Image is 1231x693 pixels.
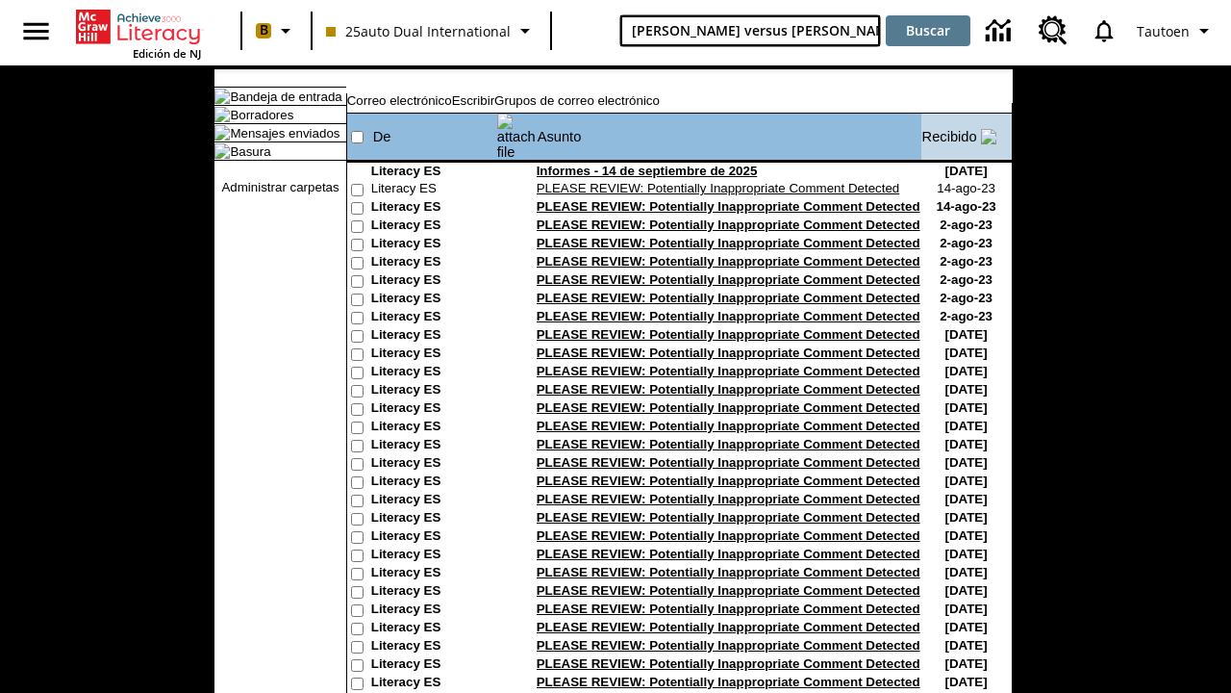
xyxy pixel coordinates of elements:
[945,164,988,178] nobr: [DATE]
[981,129,996,144] img: arrow_down.gif
[1137,21,1190,41] span: Tautoen
[537,236,920,250] a: PLEASE REVIEW: Potentially Inappropriate Comment Detected
[371,309,496,327] td: Literacy ES
[371,638,496,656] td: Literacy ES
[1079,6,1129,56] a: Notificaciones
[371,437,496,455] td: Literacy ES
[537,382,920,397] a: PLEASE REVIEW: Potentially Inappropriate Comment Detected
[537,656,920,671] a: PLEASE REVIEW: Potentially Inappropriate Comment Detected
[940,272,992,287] nobr: 2-ago-23
[371,382,496,400] td: Literacy ES
[940,291,992,305] nobr: 2-ago-23
[214,107,230,122] img: folder_icon.gif
[537,346,920,360] a: PLEASE REVIEW: Potentially Inappropriate Comment Detected
[230,108,293,122] a: Borradores
[945,327,988,342] nobr: [DATE]
[537,400,920,415] a: PLEASE REVIEW: Potentially Inappropriate Comment Detected
[945,638,988,653] nobr: [DATE]
[1129,13,1223,48] button: Perfil/Configuración
[537,620,920,634] a: PLEASE REVIEW: Potentially Inappropriate Comment Detected
[945,364,988,378] nobr: [DATE]
[371,620,496,638] td: Literacy ES
[371,291,496,309] td: Literacy ES
[945,492,988,506] nobr: [DATE]
[347,93,452,108] a: Correo electrónico
[1027,5,1079,57] a: Centro de recursos, Se abrirá en una pestaña nueva.
[936,199,995,214] nobr: 14-ago-23
[945,547,988,561] nobr: [DATE]
[945,474,988,488] nobr: [DATE]
[371,528,496,547] td: Literacy ES
[945,382,988,397] nobr: [DATE]
[945,565,988,579] nobr: [DATE]
[371,218,496,236] td: Literacy ES
[260,18,268,42] span: B
[537,309,920,323] a: PLEASE REVIEW: Potentially Inappropriate Comment Detected
[8,3,64,60] button: Abrir el menú lateral
[230,90,341,104] a: Bandeja de entrada
[537,272,920,287] a: PLEASE REVIEW: Potentially Inappropriate Comment Detected
[537,510,920,525] a: PLEASE REVIEW: Potentially Inappropriate Comment Detected
[371,602,496,620] td: Literacy ES
[945,419,988,433] nobr: [DATE]
[537,291,920,305] a: PLEASE REVIEW: Potentially Inappropriate Comment Detected
[76,6,201,61] div: Portada
[940,309,992,323] nobr: 2-ago-23
[537,492,920,506] a: PLEASE REVIEW: Potentially Inappropriate Comment Detected
[945,620,988,634] nobr: [DATE]
[371,181,496,199] td: Literacy ES
[537,675,920,689] a: PLEASE REVIEW: Potentially Inappropriate Comment Detected
[371,474,496,492] td: Literacy ES
[945,528,988,543] nobr: [DATE]
[537,565,920,579] a: PLEASE REVIEW: Potentially Inappropriate Comment Detected
[945,675,988,689] nobr: [DATE]
[945,510,988,525] nobr: [DATE]
[537,419,920,433] a: PLEASE REVIEW: Potentially Inappropriate Comment Detected
[494,93,660,108] a: Grupos de correo electrónico
[537,181,900,195] a: PLEASE REVIEW: Potentially Inappropriate Comment Detected
[886,15,970,46] button: Buscar
[537,602,920,616] a: PLEASE REVIEW: Potentially Inappropriate Comment Detected
[537,455,920,470] a: PLEASE REVIEW: Potentially Inappropriate Comment Detected
[945,400,988,415] nobr: [DATE]
[537,474,920,488] a: PLEASE REVIEW: Potentially Inappropriate Comment Detected
[620,15,881,46] input: Buscar campo
[371,272,496,291] td: Literacy ES
[537,638,920,653] a: PLEASE REVIEW: Potentially Inappropriate Comment Detected
[371,547,496,565] td: Literacy ES
[371,419,496,437] td: Literacy ES
[371,327,496,346] td: Literacy ES
[537,528,920,543] a: PLEASE REVIEW: Potentially Inappropriate Comment Detected
[371,455,496,474] td: Literacy ES
[371,254,496,272] td: Literacy ES
[945,455,988,470] nobr: [DATE]
[974,5,1027,58] a: Centro de información
[945,437,988,451] nobr: [DATE]
[371,510,496,528] td: Literacy ES
[371,346,496,364] td: Literacy ES
[537,547,920,561] a: PLEASE REVIEW: Potentially Inappropriate Comment Detected
[922,129,977,144] a: Recibido
[537,164,758,178] a: Informes - 14 de septiembre de 2025
[945,656,988,671] nobr: [DATE]
[248,13,305,48] button: Boost El color de la clase es melocotón. Cambiar el color de la clase.
[214,89,230,104] img: folder_icon_pick.gif
[371,675,496,693] td: Literacy ES
[537,583,920,598] a: PLEASE REVIEW: Potentially Inappropriate Comment Detected
[537,199,920,214] a: PLEASE REVIEW: Potentially Inappropriate Comment Detected
[452,93,494,108] a: Escribir
[318,13,544,48] button: Clase: 25auto Dual International, Selecciona una clase
[373,129,391,144] a: De
[537,254,920,269] a: PLEASE REVIEW: Potentially Inappropriate Comment Detected
[214,125,230,141] img: folder_icon.gif
[371,400,496,419] td: Literacy ES
[371,583,496,602] td: Literacy ES
[537,327,920,342] a: PLEASE REVIEW: Potentially Inappropriate Comment Detected
[945,346,988,360] nobr: [DATE]
[937,181,995,195] nobr: 14-ago-23
[371,199,496,218] td: Literacy ES
[497,114,536,160] img: attach file
[371,656,496,675] td: Literacy ES
[133,46,201,61] span: Edición de NJ
[371,164,496,181] td: Literacy ES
